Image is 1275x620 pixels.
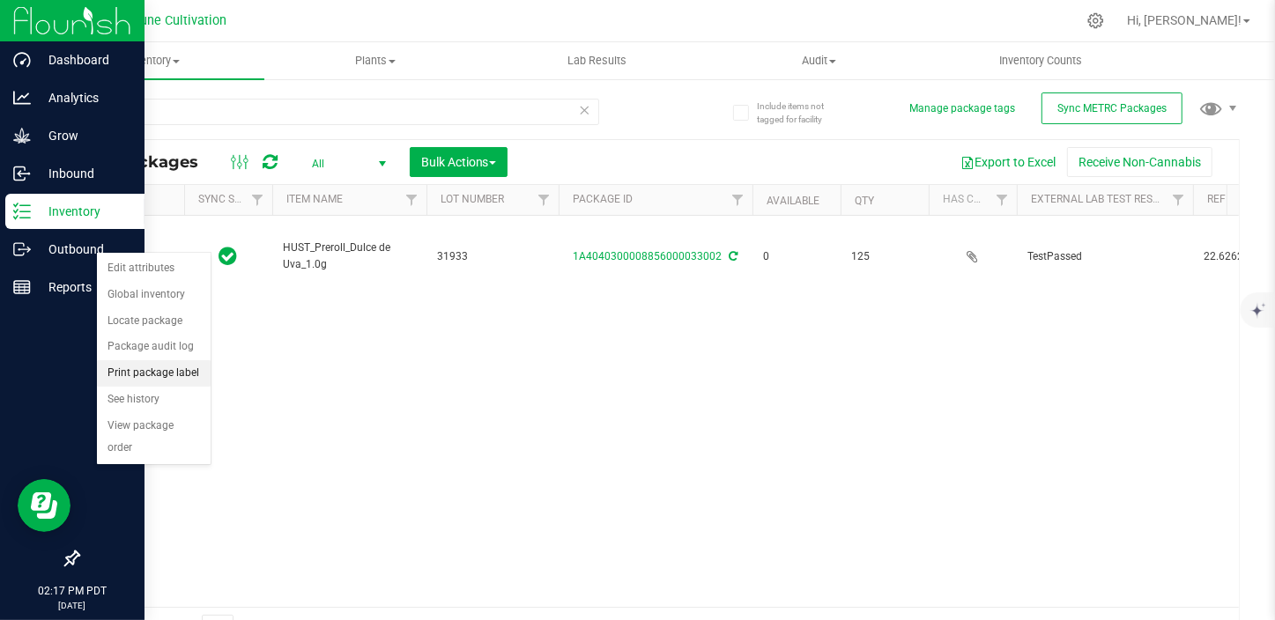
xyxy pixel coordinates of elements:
a: Lot Number [441,193,504,205]
iframe: Resource center [18,479,70,532]
a: Lab Results [486,42,708,79]
a: Package ID [573,193,633,205]
inline-svg: Dashboard [13,51,31,69]
button: Receive Non-Cannabis [1067,147,1212,177]
button: Export to Excel [949,147,1067,177]
span: HUST_Preroll_Dulce de Uva_1.0g [283,240,416,273]
span: Dune Cultivation [133,13,227,28]
a: Inventory Counts [930,42,1152,79]
a: Filter [723,185,752,215]
p: Inventory [31,201,137,222]
inline-svg: Analytics [13,89,31,107]
a: Filter [530,185,559,215]
li: Print package label [97,360,211,387]
li: Edit attributes [97,255,211,282]
a: Plants [264,42,486,79]
p: [DATE] [8,599,137,612]
li: Package audit log [97,334,211,360]
span: Bulk Actions [421,155,496,169]
span: Hi, [PERSON_NAME]! [1127,13,1242,27]
input: Search Package ID, Item Name, SKU, Lot or Part Number... [78,99,599,125]
a: Qty [855,195,874,207]
span: Inventory [42,53,264,69]
inline-svg: Outbound [13,240,31,258]
p: Dashboard [31,49,137,70]
span: 31933 [437,248,548,265]
div: Manage settings [1085,12,1107,29]
span: select [145,245,167,269]
span: All Packages [92,152,216,172]
span: Sync METRC Packages [1057,102,1167,114]
li: View package order [97,413,211,461]
p: Grow [31,125,137,146]
button: Bulk Actions [410,147,508,177]
li: Global inventory [97,282,211,308]
span: Include items not tagged for facility [757,100,845,126]
span: 0 [763,248,830,265]
span: 125 [851,248,918,265]
inline-svg: Reports [13,278,31,296]
a: Item Name [286,193,343,205]
a: Filter [397,185,426,215]
a: Sync Status [198,193,266,205]
span: TestPassed [1027,248,1182,265]
inline-svg: Inventory [13,203,31,220]
span: Audit [708,53,929,69]
span: Clear [579,99,591,122]
a: Filter [1164,185,1193,215]
a: Filter [243,185,272,215]
span: Sync from Compliance System [727,250,738,262]
a: Filter [988,185,1017,215]
a: 1A4040300008856000033002 [574,250,723,262]
p: Reports [31,277,137,298]
span: Lab Results [544,53,650,69]
button: Sync METRC Packages [1041,92,1182,124]
span: Plants [265,53,486,69]
inline-svg: Grow [13,127,31,144]
a: Available [767,195,819,207]
button: Manage package tags [909,101,1015,116]
span: In Sync [219,244,238,269]
a: Inventory [42,42,264,79]
p: Analytics [31,87,137,108]
p: Outbound [31,239,137,260]
li: See history [97,387,211,413]
a: External Lab Test Result [1031,193,1169,205]
li: Locate package [97,308,211,335]
p: 02:17 PM PDT [8,583,137,599]
p: Inbound [31,163,137,184]
span: Inventory Counts [975,53,1106,69]
a: Audit [708,42,930,79]
inline-svg: Inbound [13,165,31,182]
th: Has COA [929,185,1017,216]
